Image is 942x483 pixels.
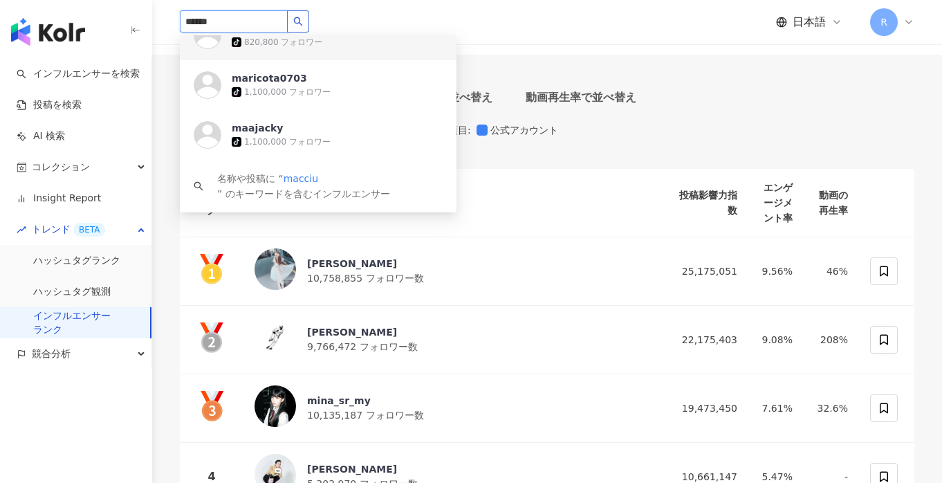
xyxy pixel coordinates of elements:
span: 10,135,187 フォロワー数 [307,410,424,421]
span: R [880,15,887,30]
span: search [194,181,203,191]
div: BETA [73,223,105,237]
span: 競合分析 [32,338,71,370]
a: インフルエンサー ランク [33,309,111,336]
a: KOL Avatarmina_sr_my10,135,187 フォロワー数 [255,385,654,431]
div: 820,800 フォロワー [244,37,322,48]
span: 10,758,855 フォロワー数 [307,273,424,284]
th: 投稿影響力指数 [665,169,748,237]
div: [PERSON_NAME] [307,325,418,339]
img: KOL Avatar [255,385,296,427]
a: Insight Report [17,192,101,206]
div: 25,175,051 [676,264,737,279]
span: 動画再生率で並べ替え [526,89,636,106]
a: KOL Avatar[PERSON_NAME]10,758,855 フォロワー数 [255,248,654,294]
div: 名称や投稿に “ ” のキーワードを含むインフルエンサー [217,171,443,201]
div: maricota0703 [232,71,307,85]
img: KOL Avatar [194,21,221,49]
span: 公式アカウント [488,122,564,138]
img: KOL Avatar [194,71,221,99]
div: [PERSON_NAME] [307,257,424,271]
a: AI 検索 [17,129,65,143]
div: 1,100,000 フォロワー [244,136,331,148]
span: トレンド [32,214,105,245]
span: コレクション [32,152,90,183]
span: rise [17,225,26,235]
img: KOL Avatar [194,121,221,149]
img: KOL Avatar [255,248,296,290]
img: KOL Avatar [255,317,296,358]
th: 動画の再生率 [804,169,859,237]
a: KOL Avatar[PERSON_NAME]9,766,472 フォロワー数 [255,317,654,363]
div: 19,473,450 [676,401,737,416]
div: maajacky [232,121,283,135]
span: search [293,17,303,26]
a: ハッシュタグ観測 [33,285,111,299]
span: 9,766,472 フォロワー数 [307,341,418,352]
div: 7.61% [759,401,793,416]
a: ハッシュタグランク [33,254,120,268]
div: 208% [815,332,848,347]
th: エンゲージメント率 [748,169,804,237]
div: 1,100,000 フォロワー [244,86,331,98]
div: 46% [815,264,848,279]
div: 9.56% [759,264,793,279]
div: 9.08% [759,332,793,347]
div: [PERSON_NAME] [307,462,418,476]
div: 22,175,403 [676,332,737,347]
div: 32.6% [815,401,848,416]
span: 日本語 [793,15,826,30]
a: searchインフルエンサーを検索 [17,67,140,81]
img: logo [11,18,85,46]
a: 投稿を検索 [17,98,82,112]
span: macciu [284,173,318,184]
div: mina_sr_my [307,394,424,408]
